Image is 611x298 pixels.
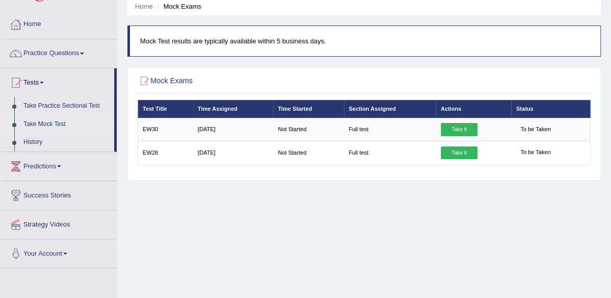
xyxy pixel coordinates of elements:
[138,141,193,164] td: EW28
[344,100,436,118] th: Section Assigned
[344,141,436,164] td: Full test
[516,146,555,160] span: To be Taken
[138,100,193,118] th: Test Title
[273,118,344,141] td: Not Started
[19,115,114,134] a: Take Mock Test
[273,100,344,118] th: Time Started
[193,100,273,118] th: Time Assigned
[441,123,477,136] a: Take it
[140,36,590,46] p: Mock Test results are typically available within 5 business days.
[138,74,419,88] h2: Mock Exams
[19,97,114,115] a: Take Practice Sectional Test
[1,39,117,65] a: Practice Questions
[436,100,511,118] th: Actions
[1,181,117,207] a: Success Stories
[1,10,117,36] a: Home
[154,2,201,11] li: Mock Exams
[1,152,117,178] a: Predictions
[344,118,436,141] td: Full test
[193,141,273,164] td: [DATE]
[1,239,117,265] a: Your Account
[273,141,344,164] td: Not Started
[441,146,477,160] a: Take it
[138,118,193,141] td: EW30
[511,100,591,118] th: Status
[19,133,114,152] a: History
[1,68,114,94] a: Tests
[135,3,153,10] a: Home
[193,118,273,141] td: [DATE]
[1,210,117,236] a: Strategy Videos
[516,123,555,136] span: To be Taken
